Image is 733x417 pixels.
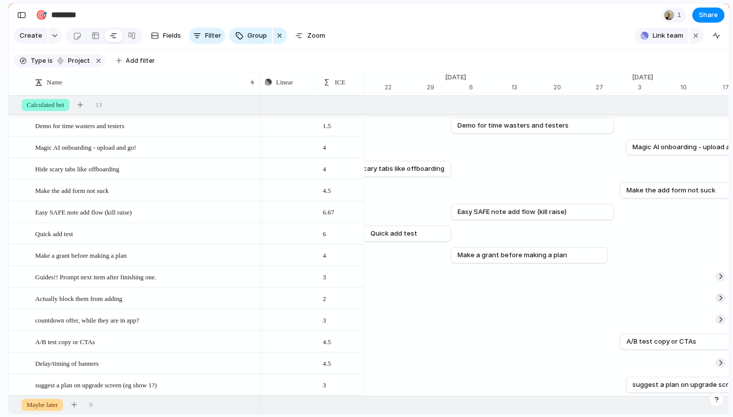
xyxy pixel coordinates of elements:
[319,353,335,369] span: 4.5
[344,164,444,174] span: Hide scary tabs like offboarding
[457,204,607,220] a: Easy SAFE note add flow (kill raise)
[247,31,267,41] span: Group
[457,118,607,133] a: Demo for time wasters and testers
[457,250,567,260] span: Make a grant before making a plan
[626,337,696,347] span: A/B test copy or CTAs
[229,28,272,44] button: Group
[147,28,185,44] button: Fields
[439,72,472,82] span: [DATE]
[319,159,330,174] span: 4
[35,379,157,390] span: suggest a plan on upgrade screen (eg show 1?)
[319,137,330,153] span: 4
[35,228,73,239] span: Quick add test
[289,226,444,241] a: Quick add test
[692,8,724,23] button: Share
[319,332,335,347] span: 4.5
[291,28,329,44] button: Zoom
[319,180,335,196] span: 4.5
[27,400,58,410] span: Maybe later
[33,7,49,23] button: 🎯
[35,163,119,174] span: Hide scary tabs like offboarding
[205,31,221,41] span: Filter
[677,10,684,20] span: 1
[35,357,99,369] span: Delay/timing of banners
[319,375,330,390] span: 3
[385,83,427,92] div: 22
[653,31,683,41] span: Link team
[46,55,55,66] button: is
[110,54,161,68] button: Add filter
[189,28,225,44] button: Filter
[48,56,53,65] span: is
[47,77,62,87] span: Name
[35,314,139,326] span: countdown offer, while they are in app?
[596,83,626,92] div: 27
[680,83,722,92] div: 10
[626,185,715,195] span: Make the add form not suck
[36,8,47,22] div: 🎯
[457,248,601,263] a: Make a grant before making a plan
[319,202,338,218] span: 6.67
[20,31,42,41] span: Create
[35,292,122,304] span: Actually block them from adding
[89,400,93,410] span: 9
[65,56,90,65] span: project
[634,28,688,44] button: Link team
[35,120,124,131] span: Demo for time wasters and testers
[319,245,330,261] span: 4
[276,77,293,87] span: Linear
[35,336,95,347] span: A/B test copy or CTAs
[626,72,659,82] span: [DATE]
[14,28,47,44] button: Create
[457,207,567,217] span: Easy SAFE note add flow (kill raise)
[35,184,109,196] span: Make the add form not suck
[126,56,155,65] span: Add filter
[371,229,417,239] span: Quick add test
[96,100,102,110] span: 13
[307,31,325,41] span: Zoom
[319,267,330,282] span: 3
[54,55,92,66] button: project
[511,83,554,92] div: 13
[319,288,330,304] span: 2
[699,10,718,20] span: Share
[319,224,330,239] span: 6
[27,100,64,110] span: Calculated bet
[289,161,444,176] a: Hide scary tabs like offboarding
[457,121,569,131] span: Demo for time wasters and testers
[638,83,680,92] div: 3
[35,271,156,282] span: Guides!! Prompt next item after finishing one.
[319,116,335,131] span: 1.5
[319,310,330,326] span: 3
[335,77,345,87] span: ICE
[554,83,596,92] div: 20
[31,56,46,65] span: Type
[35,141,136,153] span: Magic AI onboarding - upload and go!
[427,83,439,92] div: 29
[35,206,132,218] span: Easy SAFE note add flow (kill raise)
[163,31,181,41] span: Fields
[35,249,127,261] span: Make a grant before making a plan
